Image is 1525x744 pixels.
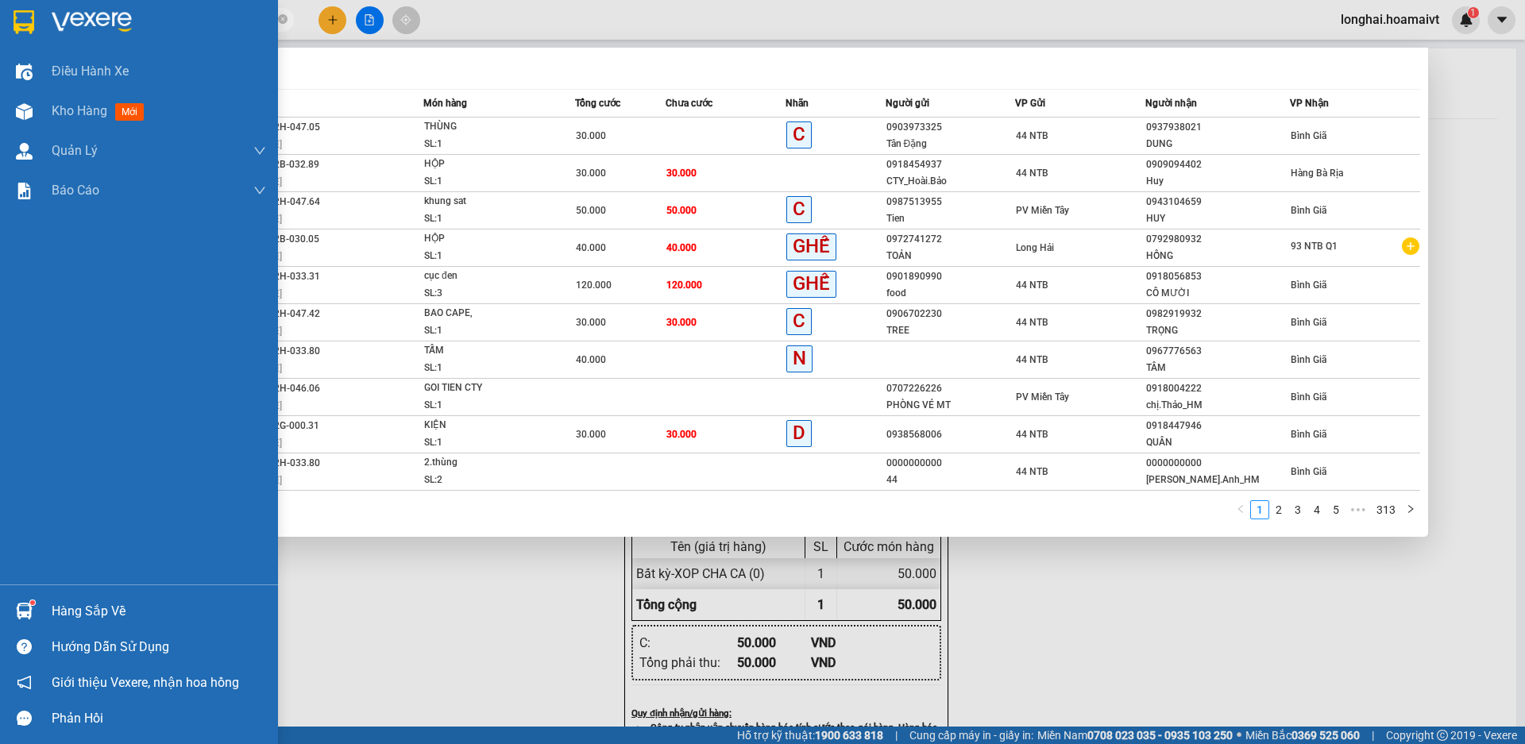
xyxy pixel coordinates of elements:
[424,248,543,265] div: SL: 1
[1406,504,1415,514] span: right
[1016,130,1048,141] span: 44 NTB
[30,600,35,605] sup: 1
[424,210,543,228] div: SL: 1
[136,15,174,32] span: Nhận:
[424,472,543,489] div: SL: 2
[786,98,809,109] span: Nhãn
[1146,285,1290,302] div: CÔ MƯỜI
[1291,354,1326,365] span: Bình Giã
[886,426,1015,443] div: 0938568006
[886,306,1015,322] div: 0906702230
[424,342,543,360] div: TẤM
[576,317,606,328] span: 30.000
[52,61,129,81] span: Điều hành xe
[576,130,606,141] span: 30.000
[666,205,697,216] span: 50.000
[786,345,813,372] span: N
[424,230,543,248] div: HỘP
[16,603,33,619] img: warehouse-icon
[666,279,702,291] span: 120.000
[133,106,146,123] span: C :
[1016,205,1069,216] span: PV Miền Tây
[52,707,266,731] div: Phản hồi
[786,196,812,222] span: C
[278,14,288,24] span: close-circle
[886,210,1015,227] div: Tien
[52,599,266,623] div: Hàng sắp về
[786,121,812,148] span: C
[424,118,543,136] div: THÙNG
[52,141,98,160] span: Quản Lý
[1401,500,1420,519] button: right
[1015,98,1045,109] span: VP Gửi
[424,417,543,434] div: KIỆN
[886,285,1015,302] div: food
[424,285,543,303] div: SL: 3
[886,156,1015,173] div: 0918454937
[1291,205,1326,216] span: Bình Giã
[1016,168,1048,179] span: 44 NTB
[786,233,836,260] span: GHẾ
[1291,241,1338,252] span: 93 NTB Q1
[253,184,266,197] span: down
[576,242,606,253] span: 40.000
[424,397,543,414] div: SL: 1
[1016,317,1048,328] span: 44 NTB
[886,194,1015,210] div: 0987513955
[1146,360,1290,376] div: TÂM
[1291,391,1326,403] span: Bình Giã
[17,675,32,690] span: notification
[666,317,697,328] span: 30.000
[1291,429,1326,440] span: Bình Giã
[424,136,543,153] div: SL: 1
[1250,500,1269,519] li: 1
[886,231,1015,248] div: 0972741272
[1307,500,1326,519] li: 4
[424,193,543,210] div: khung sat
[1327,501,1345,518] a: 5
[1146,455,1290,472] div: 0000000000
[666,242,697,253] span: 40.000
[1371,500,1401,519] li: 313
[1345,500,1371,519] li: Next 5 Pages
[17,639,32,654] span: question-circle
[1290,98,1329,109] span: VP Nhận
[1251,501,1268,518] a: 1
[886,380,1015,397] div: 0707226226
[886,268,1015,285] div: 0901890990
[1289,501,1307,518] a: 3
[136,71,247,93] div: 0907898822
[1291,317,1326,328] span: Bình Giã
[424,156,543,173] div: HỘP
[1016,466,1048,477] span: 44 NTB
[1016,391,1069,403] span: PV Miền Tây
[16,143,33,160] img: warehouse-icon
[1372,501,1400,518] a: 313
[1231,500,1250,519] li: Previous Page
[1146,322,1290,339] div: TRỌNG
[1236,504,1245,514] span: left
[424,173,543,191] div: SL: 1
[423,98,467,109] span: Món hàng
[424,454,543,472] div: 2.thùng
[886,136,1015,152] div: Tân Đặng
[1146,248,1290,264] div: HỒNG
[886,173,1015,190] div: CTY_Hoài.Bảo
[52,635,266,659] div: Hướng dẫn sử dụng
[14,15,38,32] span: Gửi:
[576,205,606,216] span: 50.000
[424,268,543,285] div: cục đen
[575,98,620,109] span: Tổng cước
[115,103,144,121] span: mới
[886,322,1015,339] div: TREE
[1016,242,1054,253] span: Long Hải
[666,168,697,179] span: 30.000
[1146,210,1290,227] div: HUY
[1016,429,1048,440] span: 44 NTB
[14,13,125,33] div: Long Hải
[52,180,99,200] span: Báo cáo
[1326,500,1345,519] li: 5
[1146,156,1290,173] div: 0909094402
[1402,237,1419,255] span: plus-circle
[1291,130,1326,141] span: Bình Giã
